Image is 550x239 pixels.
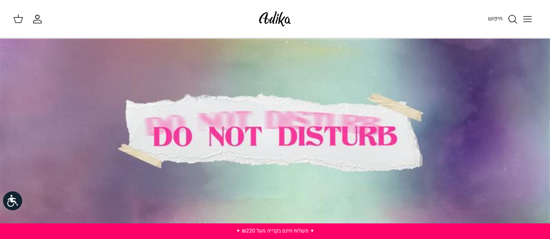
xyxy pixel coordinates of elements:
button: Toggle menu [518,10,537,29]
a: החשבון שלי [32,14,46,24]
a: ✦ משלוח חינם בקנייה מעל ₪220 ✦ [236,227,314,235]
img: Adika IL [257,9,293,29]
span: חיפוש [488,14,503,23]
a: חיפוש [488,14,518,24]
